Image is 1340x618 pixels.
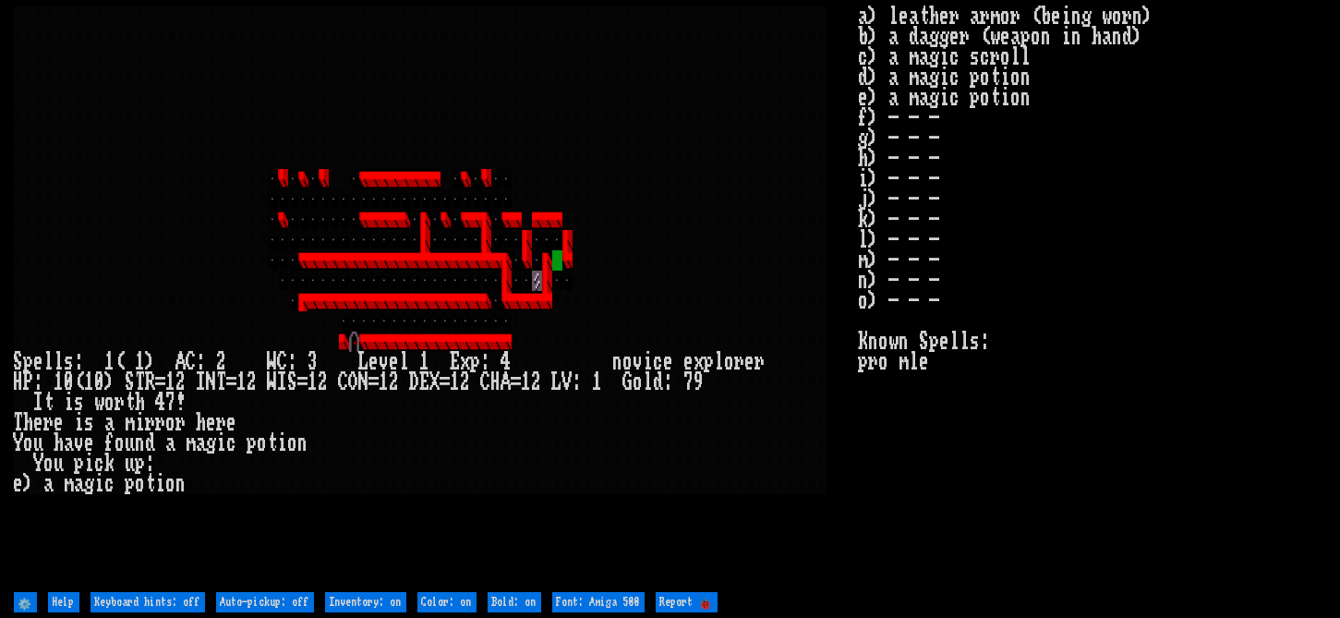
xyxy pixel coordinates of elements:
[105,474,115,494] div: c
[217,413,227,433] div: r
[95,454,105,474] div: c
[268,433,278,454] div: t
[126,454,136,474] div: u
[217,433,227,454] div: i
[278,433,288,454] div: i
[613,352,623,372] div: n
[319,372,329,393] div: 2
[552,372,562,393] div: L
[745,352,755,372] div: e
[380,372,390,393] div: 1
[166,372,176,393] div: 1
[126,393,136,413] div: t
[417,592,477,612] input: Color: on
[227,413,237,433] div: e
[308,372,319,393] div: 1
[501,352,512,372] div: 4
[176,413,187,433] div: r
[126,372,136,393] div: S
[75,413,85,433] div: i
[552,592,645,612] input: Font: Amiga 500
[44,474,54,494] div: a
[308,352,319,372] div: 3
[44,352,54,372] div: l
[136,433,146,454] div: n
[85,454,95,474] div: i
[14,413,24,433] div: T
[288,433,298,454] div: o
[115,433,126,454] div: o
[451,352,461,372] div: E
[491,372,501,393] div: H
[176,352,187,372] div: A
[166,433,176,454] div: a
[126,474,136,494] div: p
[24,474,34,494] div: )
[187,352,197,372] div: C
[634,372,644,393] div: o
[34,413,44,433] div: e
[14,433,24,454] div: Y
[735,352,745,372] div: r
[115,352,126,372] div: (
[573,372,583,393] div: :
[91,592,205,612] input: Keyboard hints: off
[34,393,44,413] div: I
[451,372,461,393] div: 1
[380,352,390,372] div: v
[268,372,278,393] div: W
[24,372,34,393] div: P
[858,6,1327,588] stats: a) leather armor (being worn) b) a dagger (weapon in hand) c) a magic scroll d) a magic potion e)...
[684,352,694,372] div: e
[166,474,176,494] div: o
[14,592,37,612] input: ⚙️
[176,474,187,494] div: n
[694,352,705,372] div: x
[664,352,674,372] div: e
[715,352,725,372] div: l
[65,433,75,454] div: a
[623,352,634,372] div: o
[176,372,187,393] div: 2
[288,372,298,393] div: S
[227,433,237,454] div: c
[54,372,65,393] div: 1
[217,352,227,372] div: 2
[664,372,674,393] div: :
[34,454,44,474] div: Y
[85,474,95,494] div: g
[65,393,75,413] div: i
[656,592,718,612] input: Report 🐞
[562,372,573,393] div: V
[197,352,207,372] div: :
[325,592,406,612] input: Inventory: on
[75,474,85,494] div: a
[725,352,735,372] div: o
[75,433,85,454] div: v
[105,454,115,474] div: k
[461,352,471,372] div: x
[634,352,644,372] div: v
[420,372,430,393] div: E
[258,433,268,454] div: o
[197,372,207,393] div: I
[75,454,85,474] div: p
[44,413,54,433] div: r
[441,372,451,393] div: =
[512,372,522,393] div: =
[146,433,156,454] div: d
[390,352,400,372] div: e
[34,372,44,393] div: :
[126,413,136,433] div: m
[644,352,654,372] div: i
[216,592,314,612] input: Auto-pickup: off
[197,433,207,454] div: a
[298,433,308,454] div: n
[481,352,491,372] div: :
[532,372,542,393] div: 2
[166,393,176,413] div: 7
[410,372,420,393] div: D
[176,393,187,413] div: !
[14,474,24,494] div: e
[136,372,146,393] div: T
